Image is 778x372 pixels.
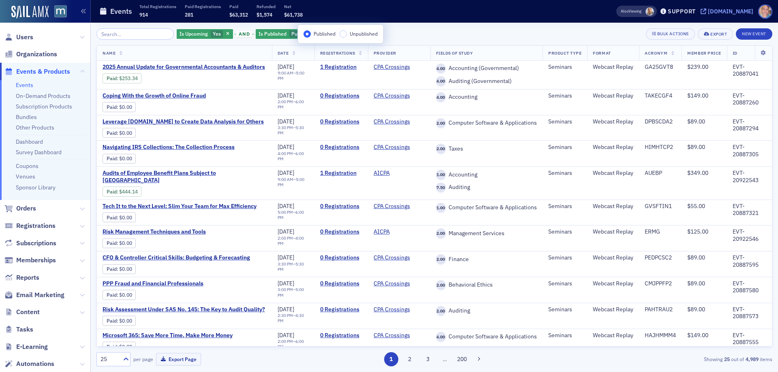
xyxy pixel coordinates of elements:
[185,4,221,9] p: Paid Registrations
[278,202,294,210] span: [DATE]
[320,170,362,177] a: 1 Registration
[733,64,766,78] div: EVT-20887041
[548,254,581,261] div: Seminars
[256,11,272,18] span: $1,574
[698,28,733,40] button: Export
[180,30,208,37] span: Is Upcoming
[278,125,309,136] div: –
[733,92,766,106] div: EVT-20887260
[320,118,362,125] a: 0 Registrations
[139,4,176,9] p: Total Registrations
[436,183,446,193] span: 7.50
[16,204,36,213] span: Orders
[548,170,581,177] div: Seminars
[278,50,289,56] span: Date
[4,308,40,317] a: Content
[278,209,293,215] time: 5:00 PM
[304,30,311,38] input: Published
[446,230,504,237] span: Management Services
[278,313,309,323] div: –
[284,4,303,9] p: Net
[278,287,309,298] div: –
[103,128,136,138] div: Paid: 0 - $0
[4,273,39,282] a: Reports
[436,280,446,290] span: 2.00
[278,228,294,235] span: [DATE]
[548,280,581,287] div: Seminars
[103,102,136,112] div: Paid: 0 - $0
[687,50,721,56] span: Member Price
[103,254,250,261] a: CFO & Controller Critical Skills: Budgeting & Forecasting
[103,144,239,151] a: Navigating IRS Collections: The Collection Process
[374,92,425,100] span: CPA Crossings
[645,254,676,261] div: PEDPCSC2
[16,273,39,282] span: Reports
[374,118,410,125] a: CPA Crossings
[374,254,425,261] span: CPA Crossings
[446,65,519,72] span: Accounting (Governmental)
[107,155,117,162] a: Paid
[119,266,132,272] span: $0.00
[374,306,410,313] a: CPA Crossings
[291,30,314,37] span: Published
[107,75,119,81] span: :
[107,266,119,272] span: :
[374,203,410,210] a: CPA Crossings
[278,312,293,318] time: 2:30 PM
[107,130,119,136] span: :
[103,118,264,125] a: Leverage [DOMAIN_NAME] to Create Data Analysis for Others
[320,228,362,236] a: 0 Registrations
[314,30,336,37] span: Published
[446,94,477,101] span: Accounting
[278,118,294,125] span: [DATE]
[103,213,136,222] div: Paid: 0 - $0
[374,64,425,71] span: CPA Crossings
[107,240,119,246] span: :
[107,344,117,350] a: Paid
[593,118,633,125] div: Webcast Replay
[278,210,309,220] div: –
[436,118,446,128] span: 2.00
[374,228,390,236] a: AICPA
[736,30,772,37] a: New Event
[278,169,294,176] span: [DATE]
[350,30,378,37] span: Unpublished
[107,130,117,136] a: Paid
[593,170,633,177] div: Webcast Replay
[16,308,40,317] span: Content
[548,64,581,71] div: Seminars
[278,99,304,110] time: 6:00 PM
[374,92,410,100] a: CPA Crossings
[278,99,309,110] div: –
[119,155,132,162] span: $0.00
[645,228,676,236] div: ERMG
[256,29,326,39] div: Published
[103,238,136,248] div: Paid: 0 - $0
[107,104,119,110] span: :
[421,352,435,366] button: 3
[278,280,294,287] span: [DATE]
[16,50,57,59] span: Organizations
[103,64,265,71] a: 2025 Annual Update for Governmental Accountants & Auditors
[687,92,708,99] span: $149.00
[4,359,54,368] a: Automations
[645,170,676,177] div: AUEBP
[103,92,239,100] a: Coping With the Growth of Online Fraud
[374,144,425,151] span: CPA Crossings
[733,144,766,158] div: EVT-20887305
[645,203,676,210] div: GVSFTIN1
[320,306,362,313] a: 0 Registrations
[374,144,410,151] a: CPA Crossings
[374,203,425,210] span: CPA Crossings
[103,280,239,287] span: PPP Fraud and Financial Professionals
[384,352,398,366] button: 1
[4,33,33,42] a: Users
[320,50,355,56] span: Registrations
[16,33,33,42] span: Users
[593,254,633,261] div: Webcast Replay
[645,280,676,287] div: CMJPPFP2
[119,130,132,136] span: $0.00
[593,203,633,210] div: Webcast Replay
